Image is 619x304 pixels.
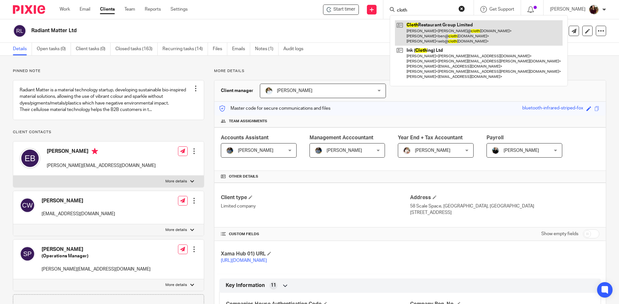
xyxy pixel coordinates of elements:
[221,203,410,209] p: Limited company
[221,251,410,257] h4: Xama Hub 01) URL
[265,87,273,95] img: sarah-royle.jpg
[221,232,410,237] h4: CUSTOM FIELDS
[398,135,463,140] span: Year End + Tax Accountant
[42,198,115,204] h4: [PERSON_NAME]
[80,6,90,13] a: Email
[541,231,578,237] label: Show empty fields
[124,6,135,13] a: Team
[20,148,40,169] img: svg%3E
[13,69,204,74] p: Pinned note
[271,282,276,289] span: 11
[229,174,258,179] span: Other details
[550,6,585,13] p: [PERSON_NAME]
[76,43,111,55] a: Client tasks (0)
[42,253,151,259] h5: (Operations Manager)
[504,148,539,153] span: [PERSON_NAME]
[221,258,267,263] a: [URL][DOMAIN_NAME]
[100,6,115,13] a: Clients
[47,162,156,169] p: [PERSON_NAME][EMAIL_ADDRESS][DOMAIN_NAME]
[323,5,359,15] div: Radiant Matter Ltd
[214,69,606,74] p: More details
[396,8,454,14] input: Search
[309,135,373,140] span: Management Acccountant
[37,43,71,55] a: Open tasks (0)
[13,5,45,14] img: Pixie
[92,148,98,154] i: Primary
[410,203,599,209] p: 58 Scale Space, [GEOGRAPHIC_DATA], [GEOGRAPHIC_DATA]
[165,179,187,184] p: More details
[410,194,599,201] h4: Address
[221,88,253,94] h3: Client manager
[221,194,410,201] h4: Client type
[315,147,322,154] img: Jaskaran%20Singh.jpeg
[232,43,250,55] a: Emails
[20,198,35,213] img: svg%3E
[226,282,265,289] span: Key Information
[410,209,599,216] p: [STREET_ADDRESS]
[403,147,411,154] img: Kayleigh%20Henson.jpeg
[492,147,499,154] img: nicky-partington.jpg
[13,24,26,38] img: svg%3E
[13,130,204,135] p: Client contacts
[42,266,151,272] p: [PERSON_NAME][EMAIL_ADDRESS][DOMAIN_NAME]
[226,147,234,154] img: Jaskaran%20Singh.jpeg
[589,5,599,15] img: MaxAcc_Sep21_ElliDeanPhoto_030.jpg
[219,105,330,112] p: Master code for secure communications and files
[20,246,35,262] img: svg%3E
[221,135,269,140] span: Accounts Assistant
[283,43,308,55] a: Audit logs
[165,282,187,288] p: More details
[522,105,583,112] div: bluetooth-infrared-striped-fox
[238,148,273,153] span: [PERSON_NAME]
[60,6,70,13] a: Work
[333,6,355,13] span: Start timer
[327,148,362,153] span: [PERSON_NAME]
[115,43,158,55] a: Closed tasks (163)
[165,227,187,233] p: More details
[13,43,32,55] a: Details
[31,27,421,34] h2: Radiant Matter Ltd
[171,6,188,13] a: Settings
[486,135,504,140] span: Payroll
[489,7,514,12] span: Get Support
[42,211,115,217] p: [EMAIL_ADDRESS][DOMAIN_NAME]
[255,43,279,55] a: Notes (1)
[145,6,161,13] a: Reports
[229,119,267,124] span: Team assignments
[415,148,450,153] span: [PERSON_NAME]
[47,148,156,156] h4: [PERSON_NAME]
[42,246,151,253] h4: [PERSON_NAME]
[458,5,465,12] button: Clear
[162,43,208,55] a: Recurring tasks (14)
[213,43,227,55] a: Files
[277,88,312,93] span: [PERSON_NAME]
